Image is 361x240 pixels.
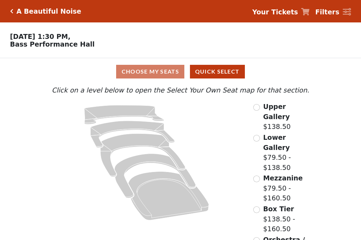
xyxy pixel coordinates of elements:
[315,8,339,16] strong: Filters
[84,105,164,124] path: Upper Gallery - Seats Available: 271
[315,7,351,17] a: Filters
[252,8,298,16] strong: Your Tickets
[263,103,290,121] span: Upper Gallery
[263,132,311,172] label: $79.50 - $138.50
[263,102,311,132] label: $138.50
[263,173,311,203] label: $79.50 - $160.50
[190,65,245,78] button: Quick Select
[50,85,311,95] p: Click on a level below to open the Select Your Own Seat map for that section.
[10,9,13,14] a: Click here to go back to filters
[263,204,311,234] label: $138.50 - $160.50
[263,133,290,151] span: Lower Gallery
[252,7,310,17] a: Your Tickets
[91,121,175,148] path: Lower Gallery - Seats Available: 29
[16,7,81,15] h5: A Beautiful Noise
[263,174,303,182] span: Mezzanine
[263,205,294,213] span: Box Tier
[128,172,209,220] path: Orchestra / Parterre Circle - Seats Available: 23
